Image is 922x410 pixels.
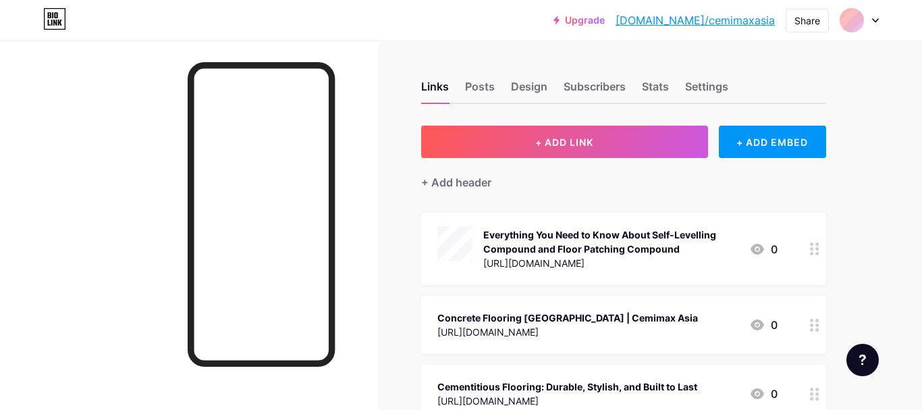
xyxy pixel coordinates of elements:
a: Upgrade [553,15,605,26]
div: [URL][DOMAIN_NAME] [483,256,738,270]
div: Share [794,14,820,28]
div: [URL][DOMAIN_NAME] [437,394,697,408]
div: Settings [685,78,728,103]
span: + ADD LINK [535,136,593,148]
div: 0 [749,317,778,333]
div: + Add header [421,174,491,190]
div: 0 [749,241,778,257]
a: [DOMAIN_NAME]/cemimaxasia [616,12,775,28]
div: 0 [749,386,778,402]
div: Cementitious Flooring: Durable, Stylish, and Built to Last [437,380,697,394]
div: Subscribers [564,78,626,103]
div: Stats [642,78,669,103]
div: Design [511,78,547,103]
div: [URL][DOMAIN_NAME] [437,325,698,339]
button: + ADD LINK [421,126,708,158]
div: + ADD EMBED [719,126,826,158]
div: Concrete Flooring [GEOGRAPHIC_DATA]​ | Cemimax Asia [437,311,698,325]
div: Everything You Need to Know About Self-Levelling Compound and Floor Patching Compound [483,228,738,256]
div: Links [421,78,449,103]
div: Posts [465,78,495,103]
